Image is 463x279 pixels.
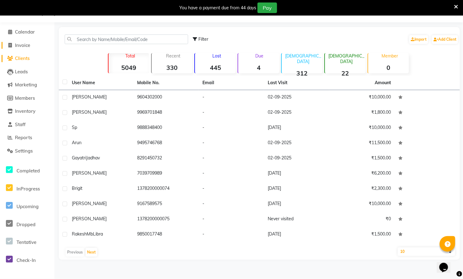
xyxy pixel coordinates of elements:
span: Members [15,95,35,101]
a: Calendar [2,29,53,36]
span: [PERSON_NAME] [72,109,107,115]
p: [DEMOGRAPHIC_DATA] [284,53,322,64]
strong: 0 [368,64,409,71]
span: Leads [15,69,28,75]
td: - [199,121,264,136]
span: Filter [198,36,208,42]
td: ₹10,000.00 [329,121,395,136]
th: Amount [371,76,395,90]
span: Clients [15,55,30,61]
td: 02-09-2025 [264,136,329,151]
span: Inventory [15,108,35,114]
th: Email [199,76,264,90]
a: Settings [2,148,53,155]
td: 7039709989 [133,166,199,181]
a: Import [409,35,428,44]
td: ₹0 [329,212,395,227]
td: 9969701848 [133,105,199,121]
td: 9850017748 [133,227,199,242]
div: You have a payment due from 44 days [179,5,256,11]
span: Check-In [16,257,36,263]
td: 02-09-2025 [264,90,329,105]
span: RakeshMbLibra [72,231,103,237]
td: - [199,151,264,166]
strong: 4 [238,64,279,71]
span: sp [72,125,77,130]
span: Upcoming [16,204,39,209]
span: [PERSON_NAME] [72,170,107,176]
td: 02-09-2025 [264,151,329,166]
td: - [199,212,264,227]
th: Last Visit [264,76,329,90]
td: [DATE] [264,227,329,242]
td: ₹11,500.00 [329,136,395,151]
span: Invoice [15,42,30,48]
span: Marketing [15,82,37,88]
span: Tentative [16,239,36,245]
td: 1378200000075 [133,212,199,227]
td: 9604302000 [133,90,199,105]
a: Members [2,95,53,102]
p: Lost [197,53,236,59]
button: Pay [257,2,277,13]
p: Total [111,53,149,59]
td: [DATE] [264,166,329,181]
td: 9495746768 [133,136,199,151]
p: Member [371,53,409,59]
td: ₹1,500.00 [329,227,395,242]
span: [PERSON_NAME] [72,201,107,206]
button: Next [86,248,97,257]
td: ₹10,000.00 [329,90,395,105]
strong: 22 [325,69,366,77]
a: Marketing [2,81,53,89]
span: brigit [72,185,82,191]
td: - [199,181,264,197]
td: Never visited [264,212,329,227]
span: [PERSON_NAME] [72,216,107,222]
span: Staff [15,121,25,127]
span: InProgress [16,186,40,192]
td: 02-09-2025 [264,105,329,121]
td: 9167589575 [133,197,199,212]
span: Gayatri [72,155,86,161]
strong: 330 [152,64,192,71]
span: Calendar [15,29,35,35]
iframe: chat widget [437,254,457,273]
strong: 312 [282,69,322,77]
a: Invoice [2,42,53,49]
td: [DATE] [264,197,329,212]
td: ₹6,200.00 [329,166,395,181]
p: Recent [154,53,192,59]
span: Arun [72,140,81,145]
a: Add Client [432,35,458,44]
span: Settings [15,148,33,154]
td: - [199,227,264,242]
th: Mobile No. [133,76,199,90]
p: Due [239,53,279,59]
td: 1378200000074 [133,181,199,197]
td: ₹2,300.00 [329,181,395,197]
a: Leads [2,68,53,75]
td: ₹1,500.00 [329,151,395,166]
td: [DATE] [264,121,329,136]
p: [DEMOGRAPHIC_DATA] [327,53,366,64]
input: Search by Name/Mobile/Email/Code [65,34,188,44]
strong: 5049 [109,64,149,71]
td: [DATE] [264,181,329,197]
strong: 445 [195,64,236,71]
td: - [199,105,264,121]
td: 9888348400 [133,121,199,136]
span: Reports [15,135,32,140]
th: User Name [68,76,133,90]
span: Completed [16,168,40,174]
td: ₹1,800.00 [329,105,395,121]
a: Inventory [2,108,53,115]
td: ₹10,000.00 [329,197,395,212]
td: - [199,136,264,151]
a: Clients [2,55,53,62]
td: - [199,197,264,212]
span: Jadhav [86,155,100,161]
td: 8291450732 [133,151,199,166]
td: - [199,90,264,105]
span: Dropped [16,222,35,227]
